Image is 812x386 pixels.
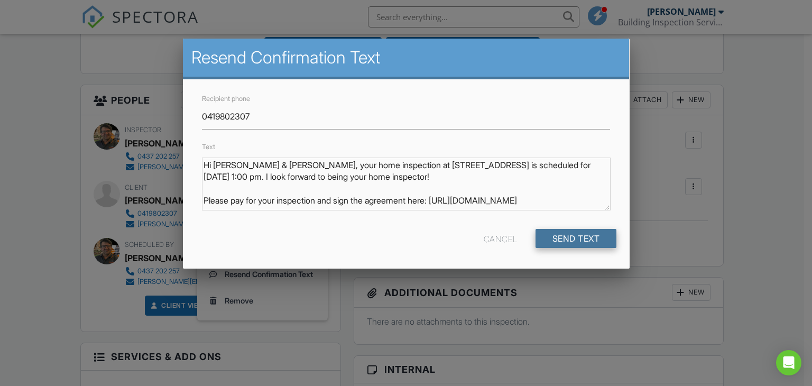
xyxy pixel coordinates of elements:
[191,47,621,68] h2: Resend Confirmation Text
[202,143,215,151] label: Text
[536,229,617,248] input: Send Text
[202,158,611,210] textarea: Hi [PERSON_NAME] & [PERSON_NAME], your home inspection at [STREET_ADDRESS] is scheduled for [DATE...
[776,350,801,375] div: Open Intercom Messenger
[202,95,250,103] label: Recipient phone
[484,229,518,248] div: Cancel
